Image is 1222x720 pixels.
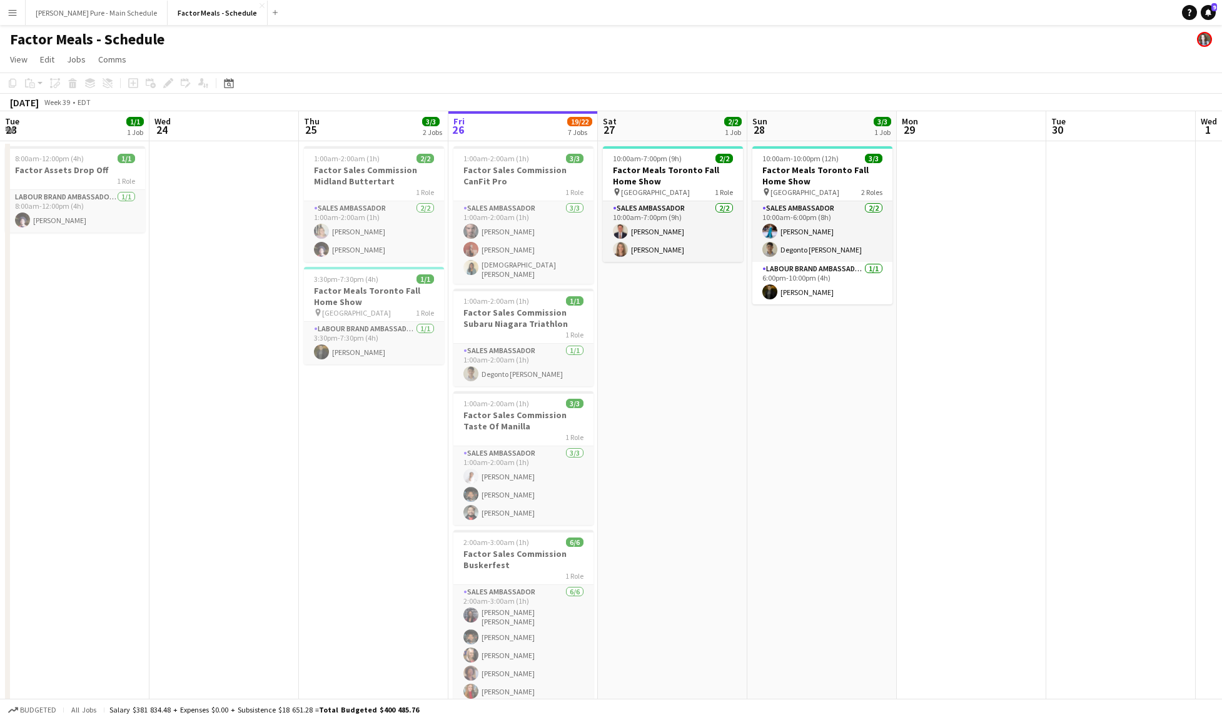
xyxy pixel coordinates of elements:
[417,274,434,284] span: 1/1
[10,30,164,49] h1: Factor Meals - Schedule
[5,116,19,127] span: Tue
[566,154,583,163] span: 3/3
[453,146,593,284] app-job-card: 1:00am-2:00am (1h)3/3Factor Sales Commission CanFit Pro1 RoleSales Ambassador3/31:00am-2:00am (1h...
[463,296,529,306] span: 1:00am-2:00am (1h)
[304,322,444,364] app-card-role: Labour Brand Ambassadors1/13:30pm-7:30pm (4h)[PERSON_NAME]
[752,262,892,304] app-card-role: Labour Brand Ambassadors1/16:00pm-10:00pm (4h)[PERSON_NAME]
[1211,3,1217,11] span: 9
[453,289,593,386] app-job-card: 1:00am-2:00am (1h)1/1Factor Sales Commission Subaru Niagara Triathlon1 RoleSales Ambassador1/11:0...
[750,122,767,137] span: 28
[568,127,592,137] div: 7 Jobs
[566,296,583,306] span: 1/1
[715,154,733,163] span: 2/2
[26,1,168,25] button: [PERSON_NAME] Pure - Main Schedule
[567,117,592,126] span: 19/22
[62,51,91,67] a: Jobs
[566,537,583,547] span: 6/6
[565,571,583,581] span: 1 Role
[304,146,444,262] app-job-card: 1:00am-2:00am (1h)2/2Factor Sales Commission Midland Buttertart1 RoleSales Ambassador2/21:00am-2:...
[35,51,59,67] a: Edit
[417,154,434,163] span: 2/2
[5,51,33,67] a: View
[3,122,19,137] span: 23
[416,308,434,317] span: 1 Role
[463,399,529,408] span: 1:00am-2:00am (1h)
[453,164,593,187] h3: Factor Sales Commission CanFit Pro
[762,154,839,163] span: 10:00am-10:00pm (12h)
[621,187,690,197] span: [GEOGRAPHIC_DATA]
[10,96,39,109] div: [DATE]
[10,54,28,65] span: View
[613,154,682,163] span: 10:00am-7:00pm (9h)
[724,117,742,126] span: 2/2
[565,330,583,339] span: 1 Role
[67,54,86,65] span: Jobs
[304,201,444,262] app-card-role: Sales Ambassador2/21:00am-2:00am (1h)[PERSON_NAME][PERSON_NAME]
[453,446,593,525] app-card-role: Sales Ambassador3/31:00am-2:00am (1h)[PERSON_NAME][PERSON_NAME][PERSON_NAME]
[565,432,583,442] span: 1 Role
[314,274,378,284] span: 3:30pm-7:30pm (4h)
[603,164,743,187] h3: Factor Meals Toronto Fall Home Show
[422,117,440,126] span: 3/3
[453,530,593,715] app-job-card: 2:00am-3:00am (1h)6/6Factor Sales Commission Buskerfest1 RoleSales Ambassador6/62:00am-3:00am (1h...
[453,409,593,432] h3: Factor Sales Commission Taste Of Manilla
[423,127,442,137] div: 2 Jobs
[861,187,882,197] span: 2 Roles
[566,399,583,408] span: 3/3
[601,122,617,137] span: 27
[304,285,444,307] h3: Factor Meals Toronto Fall Home Show
[322,308,391,317] span: [GEOGRAPHIC_DATA]
[168,1,268,25] button: Factor Meals - Schedule
[1201,116,1217,127] span: Wed
[319,705,419,714] span: Total Budgeted $400 485.76
[5,164,145,176] h3: Factor Assets Drop Off
[715,187,733,197] span: 1 Role
[109,705,419,714] div: Salary $381 834.48 + Expenses $0.00 + Subsistence $18 651.28 =
[463,537,529,547] span: 2:00am-3:00am (1h)
[752,146,892,304] app-job-card: 10:00am-10:00pm (12h)3/3Factor Meals Toronto Fall Home Show [GEOGRAPHIC_DATA]2 RolesSales Ambassa...
[752,164,892,187] h3: Factor Meals Toronto Fall Home Show
[304,164,444,187] h3: Factor Sales Commission Midland Buttertart
[302,122,320,137] span: 25
[603,201,743,262] app-card-role: Sales Ambassador2/210:00am-7:00pm (9h)[PERSON_NAME][PERSON_NAME]
[40,54,54,65] span: Edit
[98,54,126,65] span: Comms
[453,344,593,386] app-card-role: Sales Ambassador1/11:00am-2:00am (1h)Degonto [PERSON_NAME]
[78,97,91,107] div: EDT
[900,122,918,137] span: 29
[153,122,171,137] span: 24
[1197,32,1212,47] app-user-avatar: Ashleigh Rains
[874,127,891,137] div: 1 Job
[117,176,135,186] span: 1 Role
[865,154,882,163] span: 3/3
[93,51,131,67] a: Comms
[453,116,465,127] span: Fri
[118,154,135,163] span: 1/1
[304,116,320,127] span: Thu
[603,146,743,262] app-job-card: 10:00am-7:00pm (9h)2/2Factor Meals Toronto Fall Home Show [GEOGRAPHIC_DATA]1 RoleSales Ambassador...
[874,117,891,126] span: 3/3
[1049,122,1066,137] span: 30
[453,391,593,525] app-job-card: 1:00am-2:00am (1h)3/3Factor Sales Commission Taste Of Manilla1 RoleSales Ambassador3/31:00am-2:00...
[1199,122,1217,137] span: 1
[453,201,593,284] app-card-role: Sales Ambassador3/31:00am-2:00am (1h)[PERSON_NAME][PERSON_NAME][DEMOGRAPHIC_DATA] [PERSON_NAME]
[5,146,145,232] app-job-card: 8:00am-12:00pm (4h)1/1Factor Assets Drop Off1 RoleLabour Brand Ambassadors1/18:00am-12:00pm (4h)[...
[416,187,434,197] span: 1 Role
[770,187,839,197] span: [GEOGRAPHIC_DATA]
[565,187,583,197] span: 1 Role
[752,201,892,262] app-card-role: Sales Ambassador2/210:00am-6:00pm (8h)[PERSON_NAME]Degonto [PERSON_NAME]
[15,154,84,163] span: 8:00am-12:00pm (4h)
[314,154,380,163] span: 1:00am-2:00am (1h)
[304,267,444,364] app-job-card: 3:30pm-7:30pm (4h)1/1Factor Meals Toronto Fall Home Show [GEOGRAPHIC_DATA]1 RoleLabour Brand Amba...
[902,116,918,127] span: Mon
[1051,116,1066,127] span: Tue
[453,548,593,571] h3: Factor Sales Commission Buskerfest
